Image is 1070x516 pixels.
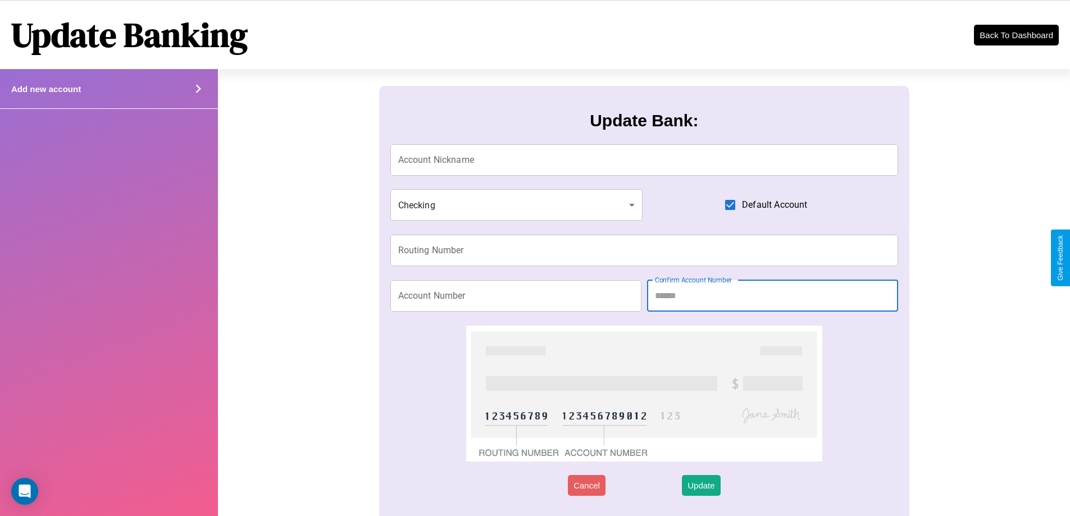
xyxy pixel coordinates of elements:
[742,198,807,212] span: Default Account
[682,475,720,496] button: Update
[568,475,605,496] button: Cancel
[1057,235,1064,281] div: Give Feedback
[974,25,1059,45] button: Back To Dashboard
[466,326,822,462] img: check
[655,275,732,285] label: Confirm Account Number
[390,189,643,221] div: Checking
[11,12,248,58] h1: Update Banking
[11,478,38,505] div: Open Intercom Messenger
[590,111,698,130] h3: Update Bank:
[11,84,81,94] h4: Add new account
